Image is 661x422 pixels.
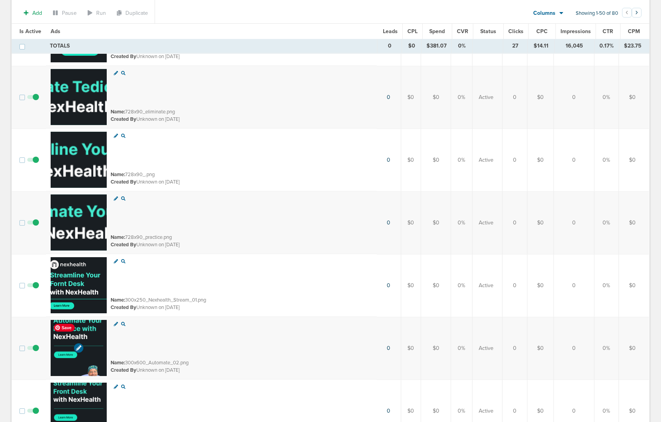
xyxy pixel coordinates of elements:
[632,8,642,18] button: Go to next page
[502,66,527,129] td: 0
[19,7,46,19] button: Add
[429,28,445,35] span: Spend
[561,28,591,35] span: Impressions
[479,219,494,227] span: Active
[533,9,555,17] span: Columns
[527,66,554,129] td: $0
[51,320,107,376] img: Ad image
[387,157,390,163] a: 0
[387,94,390,101] a: 0
[111,234,172,240] small: 728x90_practice.png
[479,407,494,415] span: Active
[383,28,398,35] span: Leads
[111,241,180,248] small: Unknown on [DATE]
[19,28,41,35] span: Is Active
[111,171,155,178] small: 728x90_.png
[387,282,390,289] a: 0
[479,344,494,352] span: Active
[502,254,527,317] td: 0
[377,39,402,53] td: 0
[32,10,42,16] span: Add
[111,304,136,311] span: Created By
[480,28,496,35] span: Status
[536,28,548,35] span: CPC
[111,116,180,123] small: Unknown on [DATE]
[421,317,451,380] td: $0
[111,297,125,303] span: Name:
[555,39,594,53] td: 16,045
[554,254,594,317] td: 0
[51,69,107,125] img: Ad image
[111,116,136,122] span: Created By
[576,10,618,17] span: Showing 1-50 of 80
[527,254,554,317] td: $0
[401,317,421,380] td: $0
[51,28,60,35] span: Ads
[111,178,180,185] small: Unknown on [DATE]
[111,242,136,248] span: Created By
[111,367,136,373] span: Created By
[111,171,125,178] span: Name:
[421,129,451,191] td: $0
[451,254,472,317] td: 0%
[503,39,527,53] td: 27
[619,66,649,129] td: $0
[111,234,125,240] span: Name:
[111,53,136,60] span: Created By
[421,254,451,317] td: $0
[479,156,494,164] span: Active
[111,297,206,303] small: 300x250_Nexhealth_Stream_01.png
[502,191,527,254] td: 0
[451,66,472,129] td: 0%
[594,129,619,191] td: 0%
[594,191,619,254] td: 0%
[603,28,613,35] span: CTR
[401,66,421,129] td: $0
[554,317,594,380] td: 0
[479,282,494,290] span: Active
[619,254,649,317] td: $0
[622,9,642,18] ul: Pagination
[401,191,421,254] td: $0
[554,191,594,254] td: 0
[451,317,472,380] td: 0%
[421,39,451,53] td: $381.07
[457,28,468,35] span: CVR
[111,360,189,366] small: 300x600_Automate_02.png
[554,129,594,191] td: 0
[402,39,421,53] td: $0
[502,317,527,380] td: 0
[554,66,594,129] td: 0
[51,132,107,188] img: Ad image
[594,39,619,53] td: 0.17%
[421,66,451,129] td: $0
[387,219,390,226] a: 0
[451,39,472,53] td: 0%
[51,194,107,251] img: Ad image
[387,408,390,414] a: 0
[619,191,649,254] td: $0
[502,129,527,191] td: 0
[594,66,619,129] td: 0%
[451,191,472,254] td: 0%
[401,129,421,191] td: $0
[527,129,554,191] td: $0
[619,39,649,53] td: $23.75
[111,367,180,374] small: Unknown on [DATE]
[594,254,619,317] td: 0%
[527,191,554,254] td: $0
[594,317,619,380] td: 0%
[111,179,136,185] span: Created By
[508,28,524,35] span: Clicks
[451,129,472,191] td: 0%
[51,257,107,313] img: Ad image
[111,109,175,115] small: 728x90_eliminate.png
[479,94,494,101] span: Active
[111,53,180,60] small: Unknown on [DATE]
[54,324,75,332] span: Save
[527,39,554,53] td: $14.11
[527,317,554,380] td: $0
[111,360,125,366] span: Name:
[619,317,649,380] td: $0
[421,191,451,254] td: $0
